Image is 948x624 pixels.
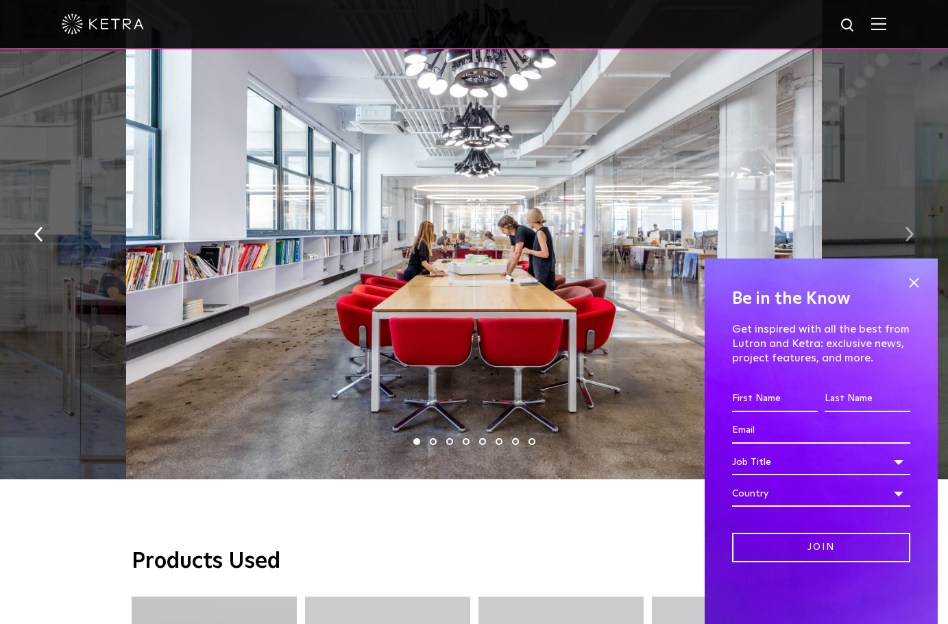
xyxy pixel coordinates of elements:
img: arrow-right-black.svg [905,226,914,241]
div: Country [732,481,910,507]
input: Last Name [825,386,910,412]
p: Get inspired with all the best from Lutron and Ketra: exclusive news, project features, and more. [732,322,910,365]
div: Job Title [732,449,910,475]
img: Hamburger%20Nav.svg [871,17,886,30]
input: First Name [732,386,818,412]
input: Email [732,418,910,444]
input: Join [732,533,910,562]
img: search icon [840,17,857,34]
img: arrow-left-black.svg [34,226,43,241]
h3: Products Used [132,548,817,577]
img: ketra-logo-2019-white [62,14,144,34]
h4: Be in the Know [732,286,910,312]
